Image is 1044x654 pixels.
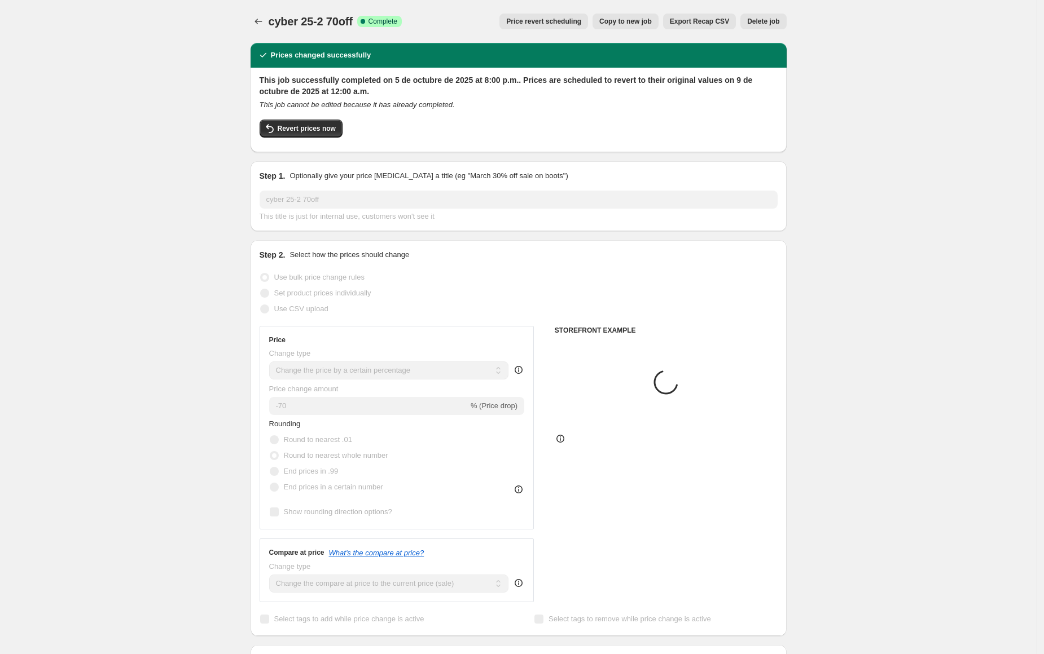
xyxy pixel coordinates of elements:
input: -15 [269,397,468,415]
span: End prices in .99 [284,467,339,475]
h2: Prices changed successfully [271,50,371,61]
h3: Price [269,335,286,344]
p: Optionally give your price [MEDICAL_DATA] a title (eg "March 30% off sale on boots") [289,170,568,182]
button: Delete job [740,14,786,29]
span: Rounding [269,419,301,428]
div: help [513,577,524,589]
h3: Compare at price [269,548,324,557]
span: End prices in a certain number [284,483,383,491]
div: help [513,364,524,375]
span: Use bulk price change rules [274,273,365,281]
h2: Step 1. [260,170,286,182]
button: Export Recap CSV [663,14,736,29]
span: Export Recap CSV [670,17,729,26]
span: Complete [369,17,397,26]
span: Round to nearest .01 [284,435,352,444]
span: Select tags to add while price change is active [274,615,424,623]
span: This title is just for internal use, customers won't see it [260,212,435,220]
span: Round to nearest whole number [284,451,388,459]
h2: This job successfully completed on 5 de octubre de 2025 at 8:00 p.m.. Prices are scheduled to rev... [260,74,778,97]
span: Copy to new job [599,17,652,26]
i: This job cannot be edited because it has already completed. [260,100,455,109]
span: % (Price drop) [471,401,517,410]
h2: Step 2. [260,249,286,260]
input: 30% off holiday sale [260,191,778,209]
button: Price change jobs [251,14,266,29]
h6: STOREFRONT EXAMPLE [555,326,778,335]
button: What's the compare at price? [329,549,424,557]
span: Price change amount [269,385,339,393]
p: Select how the prices should change [289,249,409,260]
span: Change type [269,562,311,571]
span: Price revert scheduling [506,17,581,26]
button: Copy to new job [593,14,659,29]
span: Change type [269,349,311,357]
button: Revert prices now [260,120,343,138]
button: Price revert scheduling [499,14,588,29]
span: Revert prices now [278,124,336,133]
span: Select tags to remove while price change is active [549,615,711,623]
span: Show rounding direction options? [284,507,392,516]
span: Delete job [747,17,779,26]
span: Use CSV upload [274,304,328,313]
span: Set product prices individually [274,289,371,297]
span: cyber 25-2 70off [269,15,353,28]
